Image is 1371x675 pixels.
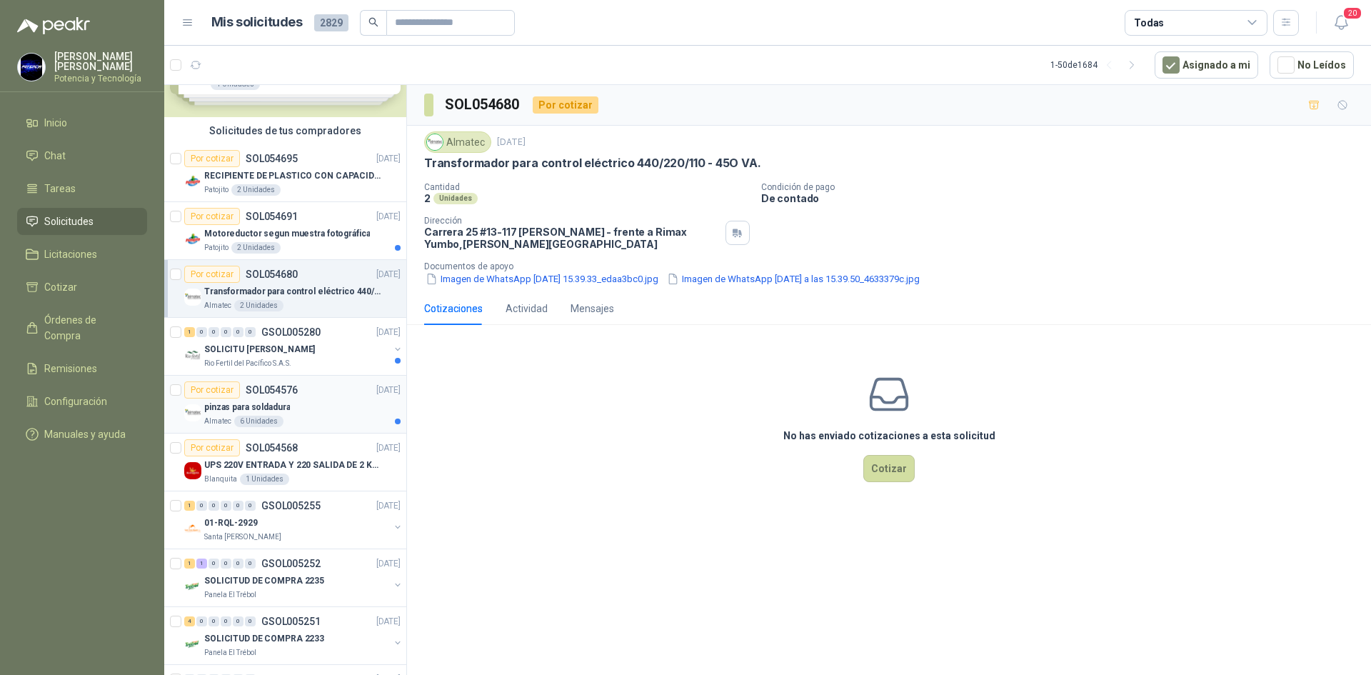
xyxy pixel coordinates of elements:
[1342,6,1362,20] span: 20
[209,327,219,337] div: 0
[184,381,240,399] div: Por cotizar
[44,181,76,196] span: Tareas
[184,231,201,248] img: Company Logo
[44,214,94,229] span: Solicitudes
[204,285,382,299] p: Transformador para control eléctrico 440/220/110 - 45O VA.
[376,268,401,281] p: [DATE]
[184,266,240,283] div: Por cotizar
[196,616,207,626] div: 0
[376,152,401,166] p: [DATE]
[18,54,45,81] img: Company Logo
[233,501,243,511] div: 0
[211,12,303,33] h1: Mis solicitudes
[44,279,77,295] span: Cotizar
[164,144,406,202] a: Por cotizarSOL054695[DATE] Company LogoRECIPIENTE DE PLASTICO CON CAPACIDAD DE 1.8 LT PARA LA EXT...
[666,271,921,286] button: Imagen de WhatsApp [DATE] a las 15.39.50_4633379c.jpg
[424,131,491,153] div: Almatec
[164,260,406,318] a: Por cotizarSOL054680[DATE] Company LogoTransformador para control eléctrico 440/220/110 - 45O VA....
[17,208,147,235] a: Solicitudes
[234,416,283,427] div: 6 Unidades
[204,632,324,646] p: SOLICITUD DE COMPRA 2233
[44,426,126,442] span: Manuales y ayuda
[376,326,401,339] p: [DATE]
[424,156,761,171] p: Transformador para control eléctrico 440/220/110 - 45O VA.
[376,441,401,455] p: [DATE]
[204,474,237,485] p: Blanquita
[261,501,321,511] p: GSOL005255
[184,636,201,653] img: Company Logo
[261,327,321,337] p: GSOL005280
[246,443,298,453] p: SOL054568
[1270,51,1354,79] button: No Leídos
[246,385,298,395] p: SOL054576
[204,647,256,659] p: Panela El Trébol
[184,327,195,337] div: 1
[221,559,231,569] div: 0
[204,227,370,241] p: Motoreductor segun muestra fotográfica
[231,184,281,196] div: 2 Unidades
[184,616,195,626] div: 4
[184,346,201,364] img: Company Logo
[376,499,401,513] p: [DATE]
[184,324,403,369] a: 1 0 0 0 0 0 GSOL005280[DATE] Company LogoSOLICITU [PERSON_NAME]Rio Fertil del Pacífico S.A.S.
[245,616,256,626] div: 0
[184,578,201,595] img: Company Logo
[783,428,995,444] h3: No has enviado cotizaciones a esta solicitud
[164,434,406,491] a: Por cotizarSOL054568[DATE] Company LogoUPS 220V ENTRADA Y 220 SALIDA DE 2 KVABlanquita1 Unidades
[44,246,97,262] span: Licitaciones
[571,301,614,316] div: Mensajes
[204,589,256,601] p: Panela El Trébol
[204,242,228,254] p: Patojito
[221,616,231,626] div: 0
[204,516,258,530] p: 01-RQL-2929
[424,271,660,286] button: Imagen de WhatsApp [DATE] 15.39.33_edaa3bc0.jpg
[231,242,281,254] div: 2 Unidades
[445,94,521,116] h3: SOL054680
[44,394,107,409] span: Configuración
[221,327,231,337] div: 0
[184,289,201,306] img: Company Logo
[1328,10,1354,36] button: 20
[863,455,915,482] button: Cotizar
[424,182,750,192] p: Cantidad
[497,136,526,149] p: [DATE]
[246,269,298,279] p: SOL054680
[245,501,256,511] div: 0
[184,520,201,537] img: Company Logo
[164,202,406,260] a: Por cotizarSOL054691[DATE] Company LogoMotoreductor segun muestra fotográficaPatojito2 Unidades
[196,501,207,511] div: 0
[261,616,321,626] p: GSOL005251
[164,376,406,434] a: Por cotizarSOL054576[DATE] Company Logopinzas para soldaduraAlmatec6 Unidades
[533,96,598,114] div: Por cotizar
[54,51,147,71] p: [PERSON_NAME] [PERSON_NAME]
[1050,54,1143,76] div: 1 - 50 de 1684
[221,501,231,511] div: 0
[17,421,147,448] a: Manuales y ayuda
[314,14,348,31] span: 2829
[245,327,256,337] div: 0
[184,501,195,511] div: 1
[204,300,231,311] p: Almatec
[204,169,382,183] p: RECIPIENTE DE PLASTICO CON CAPACIDAD DE 1.8 LT PARA LA EXTRACCIÓN MANUAL DE LIQUIDOS
[261,559,321,569] p: GSOL005252
[17,175,147,202] a: Tareas
[54,74,147,83] p: Potencia y Tecnología
[204,574,324,588] p: SOLICITUD DE COMPRA 2235
[233,327,243,337] div: 0
[761,192,1365,204] p: De contado
[433,193,478,204] div: Unidades
[44,115,67,131] span: Inicio
[17,109,147,136] a: Inicio
[233,559,243,569] div: 0
[164,117,406,144] div: Solicitudes de tus compradores
[184,462,201,479] img: Company Logo
[17,142,147,169] a: Chat
[506,301,548,316] div: Actividad
[376,615,401,629] p: [DATE]
[424,226,720,250] p: Carrera 25 #13-117 [PERSON_NAME] - frente a Rimax Yumbo , [PERSON_NAME][GEOGRAPHIC_DATA]
[245,559,256,569] div: 0
[1134,15,1164,31] div: Todas
[204,401,290,414] p: pinzas para soldadura
[184,559,195,569] div: 1
[17,388,147,415] a: Configuración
